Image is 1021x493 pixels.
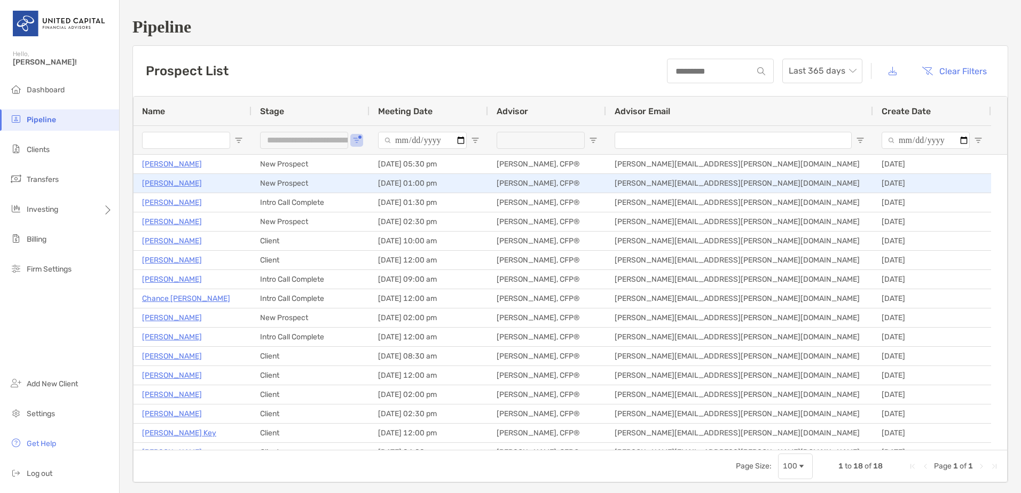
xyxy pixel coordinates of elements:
div: Page Size: [736,462,772,471]
div: Client [252,232,370,250]
div: [PERSON_NAME], CFP® [488,328,606,346]
div: Client [252,347,370,365]
div: [DATE] [873,404,991,423]
div: [PERSON_NAME], CFP® [488,366,606,385]
div: [DATE] 12:00 am [370,366,488,385]
div: [PERSON_NAME][EMAIL_ADDRESS][PERSON_NAME][DOMAIN_NAME] [606,443,873,462]
h1: Pipeline [132,17,1008,37]
img: add_new_client icon [10,377,22,389]
img: get-help icon [10,436,22,449]
div: [PERSON_NAME], CFP® [488,193,606,212]
div: [PERSON_NAME][EMAIL_ADDRESS][PERSON_NAME][DOMAIN_NAME] [606,193,873,212]
div: [DATE] [873,232,991,250]
div: [PERSON_NAME][EMAIL_ADDRESS][PERSON_NAME][DOMAIN_NAME] [606,251,873,269]
div: Client [252,366,370,385]
a: [PERSON_NAME] [142,407,202,420]
div: [DATE] [873,308,991,327]
div: 100 [783,462,797,471]
a: [PERSON_NAME] [142,311,202,324]
a: [PERSON_NAME] [142,234,202,248]
input: Name Filter Input [142,132,230,149]
img: input icon [757,67,765,75]
button: Open Filter Menu [856,136,865,145]
div: Intro Call Complete [252,193,370,212]
div: First Page [908,462,917,471]
p: [PERSON_NAME] [142,446,202,459]
div: [DATE] 01:00 pm [370,174,488,193]
div: [DATE] [873,328,991,346]
div: [PERSON_NAME], CFP® [488,251,606,269]
a: [PERSON_NAME] [142,253,202,267]
span: of [865,462,871,471]
span: of [960,462,967,471]
div: [DATE] [873,174,991,193]
div: [DATE] [873,443,991,462]
div: [PERSON_NAME][EMAIL_ADDRESS][PERSON_NAME][DOMAIN_NAME] [606,328,873,346]
span: Meeting Date [378,106,433,116]
div: [DATE] 09:00 am [370,270,488,289]
span: Advisor Email [615,106,670,116]
div: Intro Call Complete [252,328,370,346]
span: Firm Settings [27,265,72,274]
span: Pipeline [27,115,56,124]
div: [DATE] [873,212,991,231]
button: Open Filter Menu [974,136,983,145]
span: 18 [873,462,883,471]
a: Chance [PERSON_NAME] [142,292,230,305]
img: settings icon [10,407,22,419]
a: [PERSON_NAME] [142,349,202,363]
div: Intro Call Complete [252,289,370,308]
div: [DATE] 02:30 pm [370,404,488,423]
span: Log out [27,469,52,478]
a: [PERSON_NAME] [142,215,202,228]
img: United Capital Logo [13,4,106,43]
div: Intro Call Complete [252,270,370,289]
div: [PERSON_NAME], CFP® [488,270,606,289]
span: Billing [27,235,46,244]
div: Page Size [778,454,813,479]
div: [PERSON_NAME], CFP® [488,385,606,404]
a: [PERSON_NAME] [142,177,202,190]
div: Last Page [990,462,999,471]
div: [DATE] 02:30 pm [370,212,488,231]
div: [PERSON_NAME], CFP® [488,424,606,442]
div: [DATE] [873,289,991,308]
button: Open Filter Menu [471,136,480,145]
div: [DATE] [873,366,991,385]
a: [PERSON_NAME] [142,369,202,382]
div: [DATE] [873,270,991,289]
div: [PERSON_NAME][EMAIL_ADDRESS][PERSON_NAME][DOMAIN_NAME] [606,308,873,327]
div: [PERSON_NAME], CFP® [488,289,606,308]
span: Dashboard [27,85,65,94]
div: [PERSON_NAME][EMAIL_ADDRESS][PERSON_NAME][DOMAIN_NAME] [606,385,873,404]
div: Client [252,424,370,442]
a: [PERSON_NAME] Key [142,426,216,440]
span: Add New Client [27,379,78,388]
img: billing icon [10,232,22,245]
div: [PERSON_NAME][EMAIL_ADDRESS][PERSON_NAME][DOMAIN_NAME] [606,174,873,193]
img: investing icon [10,202,22,215]
span: Investing [27,205,58,214]
a: [PERSON_NAME] [142,157,202,171]
div: Client [252,385,370,404]
span: Clients [27,145,50,154]
input: Meeting Date Filter Input [378,132,467,149]
div: Next Page [977,462,986,471]
div: [DATE] [873,385,991,404]
div: [PERSON_NAME][EMAIL_ADDRESS][PERSON_NAME][DOMAIN_NAME] [606,270,873,289]
div: [DATE] 02:00 pm [370,385,488,404]
p: [PERSON_NAME] [142,273,202,286]
div: New Prospect [252,308,370,327]
div: [DATE] [873,347,991,365]
img: clients icon [10,142,22,155]
div: [PERSON_NAME], CFP® [488,212,606,231]
div: [PERSON_NAME], CFP® [488,232,606,250]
